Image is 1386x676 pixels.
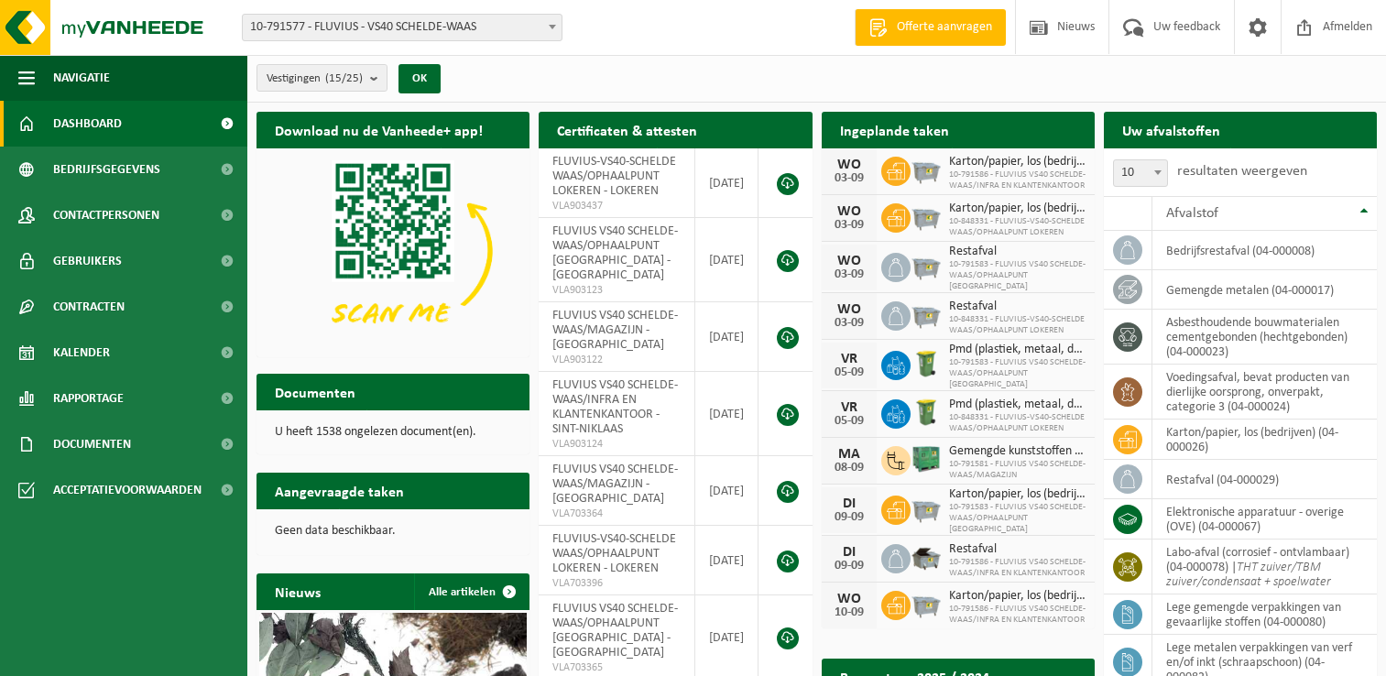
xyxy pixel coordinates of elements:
[1114,160,1167,186] span: 10
[53,330,110,376] span: Kalender
[831,158,868,172] div: WO
[53,284,125,330] span: Contracten
[552,283,680,298] span: VLA903123
[1152,420,1377,460] td: karton/papier, los (bedrijven) (04-000026)
[1152,499,1377,540] td: elektronische apparatuur - overige (OVE) (04-000067)
[552,437,680,452] span: VLA903124
[242,14,562,41] span: 10-791577 - FLUVIUS - VS40 SCHELDE-WAAS
[831,317,868,330] div: 03-09
[949,604,1086,626] span: 10-791586 - FLUVIUS VS40 SCHELDE-WAAS/INFRA EN KLANTENKANTOOR
[831,545,868,560] div: DI
[1152,270,1377,310] td: gemengde metalen (04-000017)
[1152,540,1377,594] td: labo-afval (corrosief - ontvlambaar) (04-000078) |
[552,309,678,352] span: FLUVIUS VS40 SCHELDE-WAAS/MAGAZIJN - [GEOGRAPHIC_DATA]
[552,378,678,436] span: FLUVIUS VS40 SCHELDE-WAAS/INFRA EN KLANTENKANTOOR - SINT-NIKLAAS
[831,606,868,619] div: 10-09
[695,148,758,218] td: [DATE]
[1152,365,1377,420] td: voedingsafval, bevat producten van dierlijke oorsprong, onverpakt, categorie 3 (04-000024)
[275,426,511,439] p: U heeft 1538 ongelezen document(en).
[1104,112,1239,147] h2: Uw afvalstoffen
[911,493,942,524] img: WB-2500-GAL-GY-01
[911,541,942,572] img: WB-5000-GAL-GY-01
[831,219,868,232] div: 03-09
[949,202,1086,216] span: Karton/papier, los (bedrijven)
[831,302,868,317] div: WO
[831,204,868,219] div: WO
[1152,460,1377,499] td: restafval (04-000029)
[831,268,868,281] div: 03-09
[53,421,131,467] span: Documenten
[1152,231,1377,270] td: bedrijfsrestafval (04-000008)
[949,169,1086,191] span: 10-791586 - FLUVIUS VS40 SCHELDE-WAAS/INFRA EN KLANTENKANTOOR
[552,602,678,660] span: FLUVIUS VS40 SCHELDE-WAAS/OPHAALPUNT [GEOGRAPHIC_DATA] - [GEOGRAPHIC_DATA]
[53,192,159,238] span: Contactpersonen
[949,300,1086,314] span: Restafval
[911,348,942,379] img: WB-0240-HPE-GN-50
[53,101,122,147] span: Dashboard
[539,112,715,147] h2: Certificaten & attesten
[911,154,942,185] img: WB-2500-GAL-GY-01
[552,463,678,506] span: FLUVIUS VS40 SCHELDE-WAAS/MAGAZIJN - [GEOGRAPHIC_DATA]
[1113,159,1168,187] span: 10
[911,201,942,232] img: WB-2500-GAL-GY-01
[552,155,676,198] span: FLUVIUS-VS40-SCHELDE WAAS/OPHAALPUNT LOKEREN - LOKEREN
[831,366,868,379] div: 05-09
[831,172,868,185] div: 03-09
[53,467,202,513] span: Acceptatievoorwaarden
[949,398,1086,412] span: Pmd (plastiek, metaal, drankkartons) (bedrijven)
[695,372,758,456] td: [DATE]
[949,314,1086,336] span: 10-848331 - FLUVIUS-VS40-SCHELDE WAAS/OPHAALPUNT LOKEREN
[552,660,680,675] span: VLA703365
[949,502,1086,535] span: 10-791583 - FLUVIUS VS40 SCHELDE-WAAS/OPHAALPUNT [GEOGRAPHIC_DATA]
[949,444,1086,459] span: Gemengde kunststoffen (niet-recycleerbaar), exclusief pvc
[256,64,387,92] button: Vestigingen(15/25)
[949,459,1086,481] span: 10-791581 - FLUVIUS VS40 SCHELDE-WAAS/MAGAZIJN
[949,343,1086,357] span: Pmd (plastiek, metaal, drankkartons) (bedrijven)
[949,542,1086,557] span: Restafval
[911,397,942,428] img: WB-0240-HPE-GN-50
[1152,310,1377,365] td: asbesthoudende bouwmaterialen cementgebonden (hechtgebonden) (04-000023)
[695,456,758,526] td: [DATE]
[855,9,1006,46] a: Offerte aanvragen
[552,507,680,521] span: VLA703364
[256,112,501,147] h2: Download nu de Vanheede+ app!
[256,148,529,354] img: Download de VHEPlus App
[949,589,1086,604] span: Karton/papier, los (bedrijven)
[949,216,1086,238] span: 10-848331 - FLUVIUS-VS40-SCHELDE WAAS/OPHAALPUNT LOKEREN
[831,254,868,268] div: WO
[695,526,758,595] td: [DATE]
[267,65,363,93] span: Vestigingen
[949,412,1086,434] span: 10-848331 - FLUVIUS-VS40-SCHELDE WAAS/OPHAALPUNT LOKEREN
[256,473,422,508] h2: Aangevraagde taken
[1166,561,1331,589] i: THT zuiver/TBM zuiver/condensaat + spoelwater
[911,299,942,330] img: WB-2500-GAL-GY-01
[1177,164,1307,179] label: resultaten weergeven
[53,376,124,421] span: Rapportage
[911,588,942,619] img: WB-2500-GAL-GY-01
[695,218,758,302] td: [DATE]
[552,199,680,213] span: VLA903437
[911,250,942,281] img: WB-2500-GAL-GY-01
[911,443,942,474] img: PB-HB-1400-HPE-GN-01
[949,557,1086,579] span: 10-791586 - FLUVIUS VS40 SCHELDE-WAAS/INFRA EN KLANTENKANTOOR
[949,259,1086,292] span: 10-791583 - FLUVIUS VS40 SCHELDE-WAAS/OPHAALPUNT [GEOGRAPHIC_DATA]
[414,573,528,610] a: Alle artikelen
[1152,594,1377,635] td: lege gemengde verpakkingen van gevaarlijke stoffen (04-000080)
[325,72,363,84] count: (15/25)
[831,560,868,572] div: 09-09
[831,462,868,474] div: 08-09
[949,155,1086,169] span: Karton/papier, los (bedrijven)
[243,15,562,40] span: 10-791577 - FLUVIUS - VS40 SCHELDE-WAAS
[695,302,758,372] td: [DATE]
[831,496,868,511] div: DI
[831,511,868,524] div: 09-09
[831,415,868,428] div: 05-09
[831,592,868,606] div: WO
[831,352,868,366] div: VR
[552,224,678,282] span: FLUVIUS VS40 SCHELDE-WAAS/OPHAALPUNT [GEOGRAPHIC_DATA] - [GEOGRAPHIC_DATA]
[892,18,997,37] span: Offerte aanvragen
[949,245,1086,259] span: Restafval
[1166,206,1218,221] span: Afvalstof
[398,64,441,93] button: OK
[949,357,1086,390] span: 10-791583 - FLUVIUS VS40 SCHELDE-WAAS/OPHAALPUNT [GEOGRAPHIC_DATA]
